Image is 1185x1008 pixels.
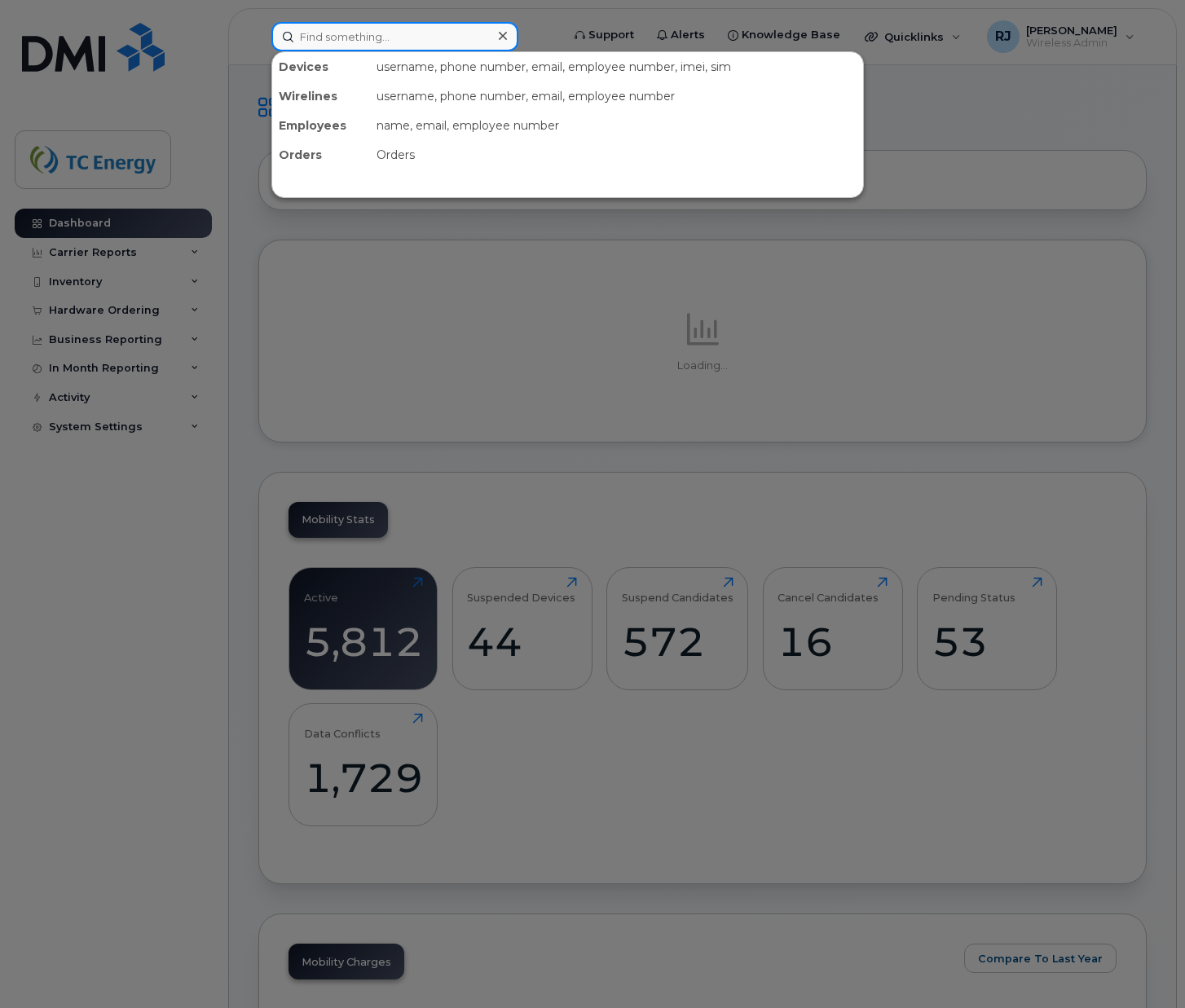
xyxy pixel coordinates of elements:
div: Devices [272,52,370,81]
div: Employees [272,111,370,140]
iframe: Messenger Launcher [1114,937,1173,996]
div: username, phone number, email, employee number [370,81,863,111]
div: name, email, employee number [370,111,863,140]
div: Wirelines [272,81,370,111]
div: username, phone number, email, employee number, imei, sim [370,52,863,81]
div: Orders [370,140,863,169]
div: Orders [272,140,370,169]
